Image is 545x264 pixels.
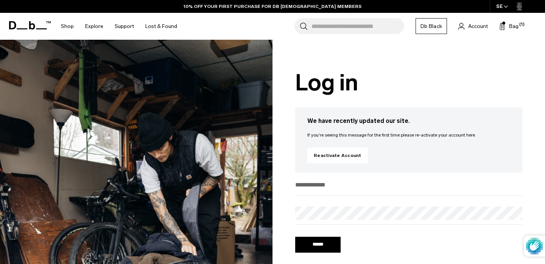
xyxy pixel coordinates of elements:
[499,22,519,31] button: Bag (1)
[468,22,488,30] span: Account
[509,22,519,30] span: Bag
[85,13,103,40] a: Explore
[295,70,522,95] h1: Log in
[307,132,510,138] p: If you're seeing this message for the first time please re-activate your account here.
[61,13,74,40] a: Shop
[55,13,183,40] nav: Main Navigation
[458,22,488,31] a: Account
[416,18,447,34] a: Db Black
[184,3,361,10] a: 10% OFF YOUR FIRST PURCHASE FOR DB [DEMOGRAPHIC_DATA] MEMBERS
[519,22,525,28] span: (1)
[307,116,510,126] h3: We have recently updated our site.
[526,236,543,256] img: Protected by hCaptcha
[307,148,368,163] a: Reactivate Account
[145,13,177,40] a: Lost & Found
[115,13,134,40] a: Support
